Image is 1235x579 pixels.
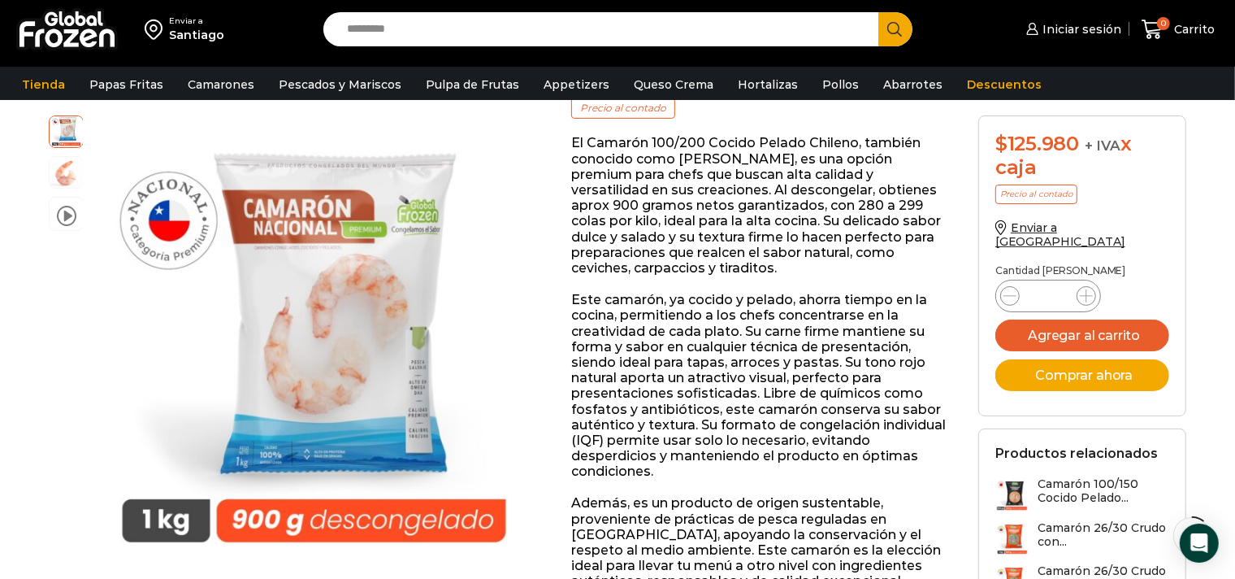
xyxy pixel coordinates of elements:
button: Comprar ahora [995,359,1168,391]
p: Cantidad [PERSON_NAME] [995,265,1168,276]
span: camaron-nacional-2 [50,157,83,190]
p: Precio al contado [571,98,675,119]
a: Pulpa de Frutas [418,69,527,100]
span: Iniciar sesión [1038,21,1121,37]
a: Descuentos [959,69,1050,100]
h3: Camarón 26/30 Crudo con... [1038,521,1168,549]
h3: Camarón 100/150 Cocido Pelado... [1038,477,1168,505]
a: Pollos [814,69,867,100]
a: Camarones [180,69,262,100]
input: Product quantity [1033,285,1064,307]
p: Precio al contado [995,185,1077,204]
p: Este camarón, ya cocido y pelado, ahorra tiempo en la cocina, permitiendo a los chefs concentrars... [571,292,954,479]
h2: Productos relacionados [995,446,1158,461]
a: Appetizers [535,69,617,100]
a: Camarón 100/150 Cocido Pelado... [995,477,1168,512]
bdi: 125.980 [995,132,1079,155]
div: Santiago [169,27,224,43]
a: Abarrotes [875,69,951,100]
a: 0 Carrito [1137,11,1219,49]
a: Iniciar sesión [1022,13,1121,46]
button: Agregar al carrito [995,320,1168,351]
span: $ [995,132,1007,155]
span: Carrito [1170,21,1215,37]
img: address-field-icon.svg [145,15,169,43]
a: Queso Crema [626,69,721,100]
a: Enviar a [GEOGRAPHIC_DATA] [995,220,1125,249]
a: Hortalizas [730,69,806,100]
span: camaron nacional [50,114,83,147]
span: 0 [1157,17,1170,30]
a: Pescados y Mariscos [271,69,409,100]
a: Papas Fritas [81,69,171,100]
div: Enviar a [169,15,224,27]
div: Open Intercom Messenger [1180,524,1219,563]
span: + IVA [1085,137,1120,154]
div: x caja [995,133,1168,180]
a: Camarón 26/30 Crudo con... [995,521,1168,556]
p: El Camarón 100/200 Cocido Pelado Chileno, también conocido como [PERSON_NAME], es una opción prem... [571,135,954,276]
button: Search button [878,12,912,46]
a: Tienda [14,69,73,100]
